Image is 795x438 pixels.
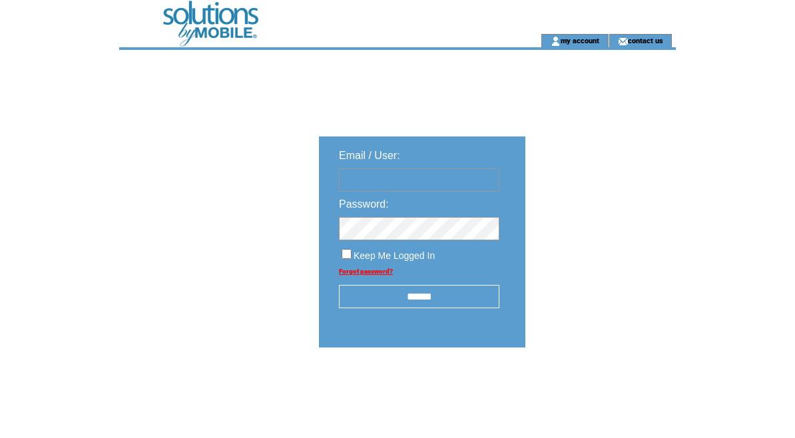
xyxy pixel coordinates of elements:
a: Forgot password? [339,268,393,275]
span: Email / User: [339,150,400,161]
img: transparent.png [564,381,631,397]
a: contact us [628,36,663,45]
img: account_icon.gif [551,36,561,47]
span: Password: [339,198,389,210]
span: Keep Me Logged In [354,250,435,261]
a: my account [561,36,599,45]
img: contact_us_icon.gif [618,36,628,47]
